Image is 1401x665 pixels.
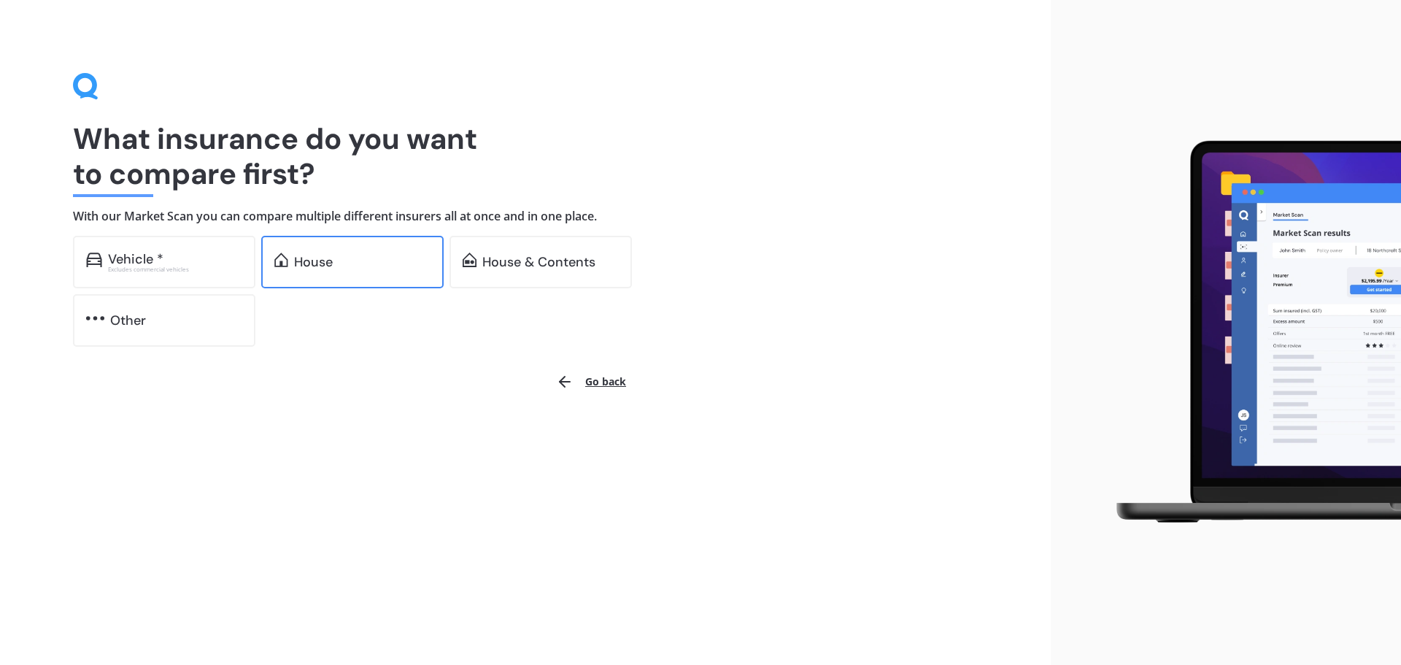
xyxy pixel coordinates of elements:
button: Go back [547,364,635,399]
h1: What insurance do you want to compare first? [73,121,978,191]
div: Other [110,313,146,328]
div: Excludes commercial vehicles [108,266,242,272]
img: other.81dba5aafe580aa69f38.svg [86,311,104,326]
div: House & Contents [482,255,595,269]
h4: With our Market Scan you can compare multiple different insurers all at once and in one place. [73,209,978,224]
div: House [294,255,333,269]
img: car.f15378c7a67c060ca3f3.svg [86,253,102,267]
img: home.91c183c226a05b4dc763.svg [274,253,288,267]
img: laptop.webp [1095,132,1401,534]
div: Vehicle * [108,252,163,266]
img: home-and-contents.b802091223b8502ef2dd.svg [463,253,476,267]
